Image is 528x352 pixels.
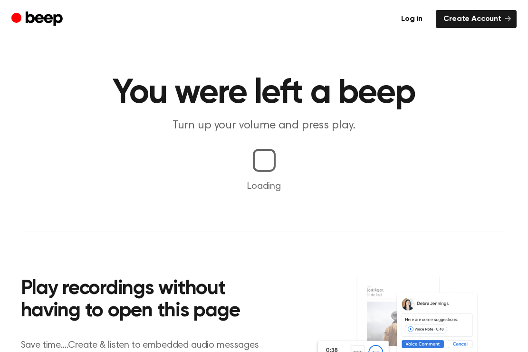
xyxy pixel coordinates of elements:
[394,10,430,28] a: Log in
[11,179,517,194] p: Loading
[21,278,277,323] h2: Play recordings without having to open this page
[21,76,508,110] h1: You were left a beep
[82,118,447,134] p: Turn up your volume and press play.
[11,10,65,29] a: Beep
[436,10,517,28] a: Create Account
